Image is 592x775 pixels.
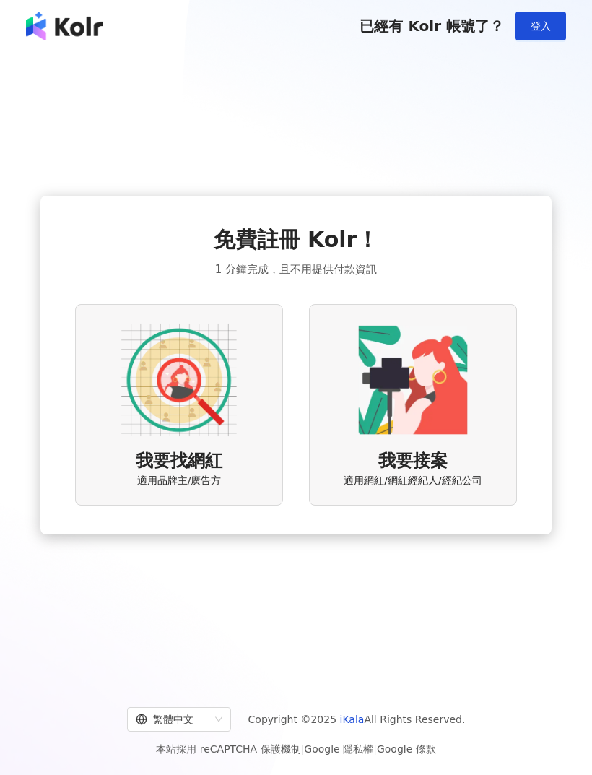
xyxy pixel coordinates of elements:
[136,708,209,731] div: 繁體中文
[248,711,466,728] span: Copyright © 2025 All Rights Reserved.
[360,17,504,35] span: 已經有 Kolr 帳號了？
[121,322,237,438] img: AD identity option
[137,474,222,488] span: 適用品牌主/廣告方
[373,743,377,755] span: |
[378,449,448,474] span: 我要接案
[214,225,379,255] span: 免費註冊 Kolr！
[136,449,222,474] span: 我要找網紅
[301,743,305,755] span: |
[377,743,436,755] a: Google 條款
[531,20,551,32] span: 登入
[344,474,482,488] span: 適用網紅/網紅經紀人/經紀公司
[156,740,435,758] span: 本站採用 reCAPTCHA 保護機制
[304,743,373,755] a: Google 隱私權
[340,714,365,725] a: iKala
[355,322,471,438] img: KOL identity option
[215,261,377,278] span: 1 分鐘完成，且不用提供付款資訊
[515,12,566,40] button: 登入
[26,12,103,40] img: logo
